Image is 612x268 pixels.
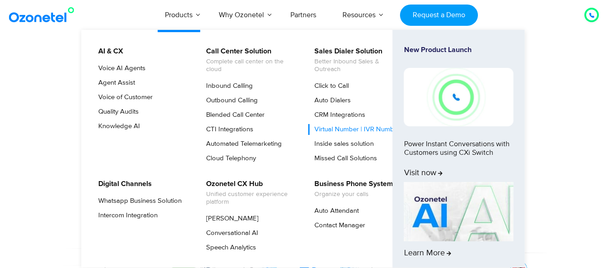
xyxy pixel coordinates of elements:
[200,213,260,224] a: [PERSON_NAME]
[92,92,154,103] a: Voice of Customer
[308,139,375,149] a: Inside sales solution
[404,68,514,126] img: New-Project-17.png
[200,178,297,207] a: Ozonetel CX HubUnified customer experience platform
[308,220,366,231] a: Contact Manager
[404,249,451,258] span: Learn More
[404,182,514,242] img: AI
[308,153,378,164] a: Missed Call Solutions
[200,153,257,164] a: Cloud Telephony
[92,106,140,117] a: Quality Audits
[92,46,125,57] a: AI & CX
[23,57,589,86] div: Orchestrate Intelligent
[308,46,405,75] a: Sales Dialer SolutionBetter Inbound Sales & Outreach
[92,63,147,74] a: Voice AI Agents
[404,168,443,178] span: Visit now
[308,81,350,91] a: Click to Call
[200,139,283,149] a: Automated Telemarketing
[308,206,360,216] a: Auto Attendant
[308,95,352,106] a: Auto Dialers
[404,182,514,258] a: Learn More
[308,110,366,120] a: CRM Integrations
[404,46,514,178] a: New Product LaunchPower Instant Conversations with Customers using CXi SwitchVisit now
[92,121,141,132] a: Knowledge AI
[200,46,297,75] a: Call Center SolutionComplete call center on the cloud
[23,81,589,124] div: Customer Experiences
[92,178,153,190] a: Digital Channels
[200,242,257,253] a: Speech Analytics
[206,58,295,73] span: Complete call center on the cloud
[200,228,260,239] a: Conversational AI
[92,196,183,206] a: Whatsapp Business Solution
[314,191,393,198] span: Organize your calls
[200,110,266,120] a: Blended Call Center
[206,191,295,206] span: Unified customer experience platform
[23,125,589,135] div: Turn every conversation into a growth engine for your enterprise.
[200,95,259,106] a: Outbound Calling
[200,124,255,135] a: CTI Integrations
[314,58,404,73] span: Better Inbound Sales & Outreach
[92,77,136,88] a: Agent Assist
[308,178,395,200] a: Business Phone SystemOrganize your calls
[200,81,254,91] a: Inbound Calling
[400,5,477,26] a: Request a Demo
[92,210,159,221] a: Intercom Integration
[308,124,401,135] a: Virtual Number | IVR Number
